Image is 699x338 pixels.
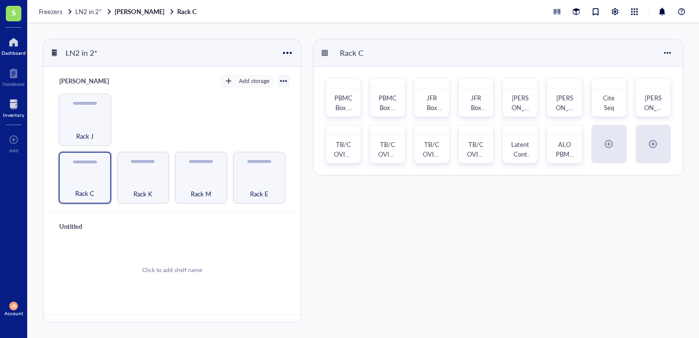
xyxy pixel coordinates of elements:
[334,140,352,236] span: TB/COVID-19 [MEDICAL_DATA]: Plasma Box 1
[75,188,94,199] span: Rack C
[3,112,24,118] div: Inventory
[378,140,397,236] span: TB/COVID-19 [MEDICAL_DATA]: Plasma Box 2
[75,7,113,16] a: LN2 in 2*
[115,7,199,16] a: [PERSON_NAME]Rack C
[39,7,63,16] span: Freezers
[221,75,274,87] button: Add storage
[9,147,18,153] div: Add
[1,50,26,56] div: Dashboard
[423,93,443,141] span: JFR Box 1A: PBMCs
[12,6,16,18] span: S
[511,140,532,207] span: Latent Cont Study Plasma Box 1 (Box 13)
[423,140,441,236] span: TB/COVID-19 [MEDICAL_DATA]: Plasma Box 3
[644,93,662,131] span: [PERSON_NAME]'s FAH
[39,7,73,16] a: Freezers
[2,65,25,87] a: Notebook
[133,189,152,199] span: Rack K
[603,93,616,112] span: Cite Seq
[76,131,94,142] span: Rack J
[556,93,573,141] span: [PERSON_NAME]'s CIMs
[191,189,211,199] span: Rack M
[75,7,102,16] span: LN2 in 2*
[142,266,202,274] div: Click to add shelf name
[55,74,114,88] div: [PERSON_NAME]
[467,93,487,151] span: JFR Box 1B: PBMCs and 293Ts
[3,97,24,118] a: Inventory
[1,34,26,56] a: Dashboard
[378,93,398,122] span: PBMC Box B (Box 2)
[512,93,529,151] span: [PERSON_NAME]'s THP1s
[467,140,485,236] span: TB/COVID-19 [MEDICAL_DATA]: Plasma Box 4
[334,93,354,131] span: PBMC Box A (Box #1)
[55,220,113,233] div: Untitled
[239,77,269,85] div: Add storage
[556,140,574,168] span: ALO PBMCs
[250,189,268,199] span: Rack E
[61,45,119,61] div: LN2 in 2*
[2,81,25,87] div: Notebook
[4,310,23,316] div: Account
[11,303,16,309] span: JR
[335,45,394,61] div: Rack C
